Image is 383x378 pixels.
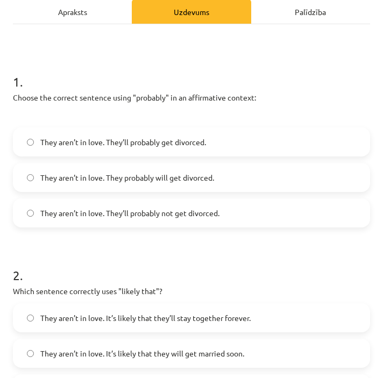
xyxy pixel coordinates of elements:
[27,350,34,357] input: They aren’t in love. It’s likely that they will get married soon.
[27,210,34,217] input: They aren’t in love. They’ll probably not get divorced.
[40,312,251,324] span: They aren’t in love. It’s likely that they’ll stay together forever.
[40,348,244,359] span: They aren’t in love. It’s likely that they will get married soon.
[40,137,206,148] span: They aren’t in love. They’ll probably get divorced.
[27,315,34,322] input: They aren’t in love. It’s likely that they’ll stay together forever.
[40,172,214,183] span: They aren’t in love. They probably will get divorced.
[40,208,219,219] span: They aren’t in love. They’ll probably not get divorced.
[13,55,370,89] h1: 1 .
[13,249,370,282] h1: 2 .
[13,286,370,297] p: Which sentence correctly uses "likely that"?
[27,139,34,146] input: They aren’t in love. They’ll probably get divorced.
[27,174,34,181] input: They aren’t in love. They probably will get divorced.
[13,92,370,103] p: Choose the correct sentence using "probably" in an affirmative context:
